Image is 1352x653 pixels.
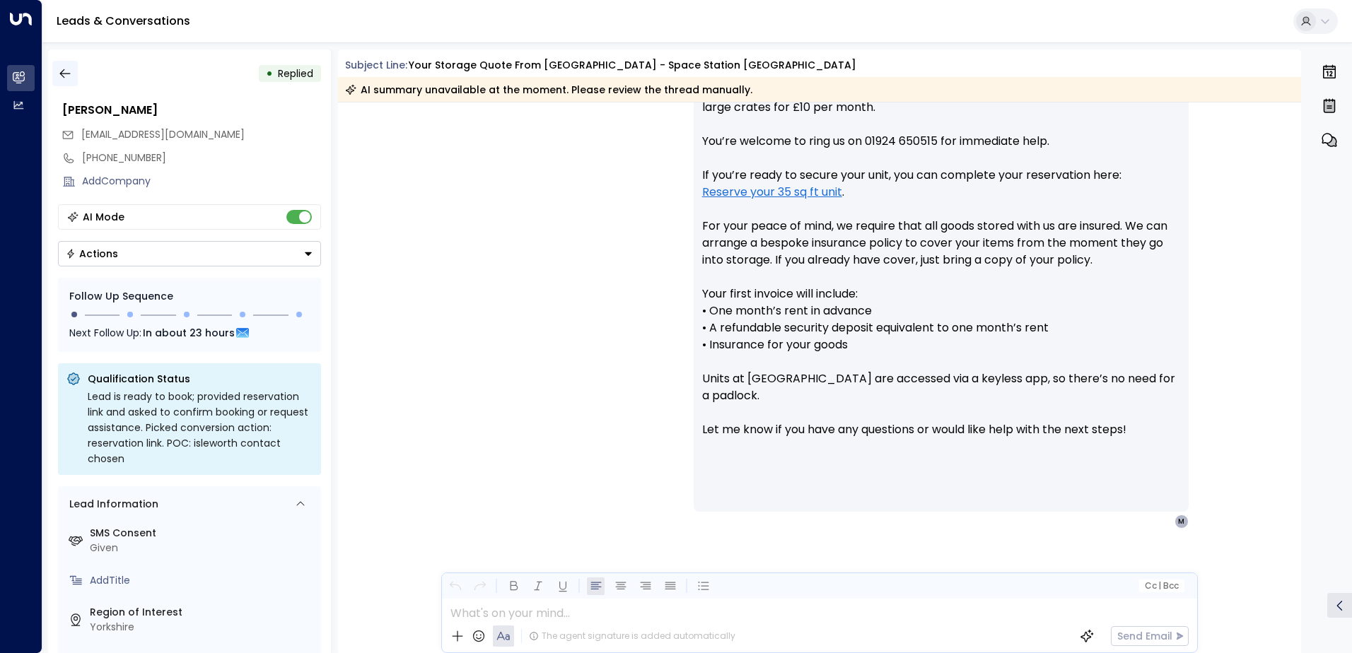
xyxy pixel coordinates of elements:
[69,289,310,304] div: Follow Up Sequence
[471,577,489,595] button: Redo
[62,102,321,119] div: [PERSON_NAME]
[90,605,315,620] label: Region of Interest
[90,620,315,635] div: Yorkshire
[81,127,245,141] span: [EMAIL_ADDRESS][DOMAIN_NAME]
[529,630,735,642] div: The agent signature is added automatically
[81,127,245,142] span: machdonna27@gmail.com
[702,184,842,201] a: Reserve your 35 sq ft unit
[90,541,315,555] div: Given
[345,83,752,97] div: AI summary unavailable at the moment. Please review the thread manually.
[345,58,407,72] span: Subject Line:
[88,372,313,386] p: Qualification Status
[82,174,321,189] div: AddCompany
[88,389,313,466] div: Lead is ready to book; provided reservation link and asked to confirm booking or request assistan...
[58,241,321,266] button: Actions
[1138,580,1184,593] button: Cc|Bcc
[57,13,190,29] a: Leads & Conversations
[278,66,313,81] span: Replied
[143,325,235,341] span: In about 23 hours
[1158,581,1161,591] span: |
[69,325,310,341] div: Next Follow Up:
[90,573,315,588] div: AddTitle
[266,61,273,86] div: •
[58,241,321,266] div: Button group with a nested menu
[64,497,158,512] div: Lead Information
[446,577,464,595] button: Undo
[90,526,315,541] label: SMS Consent
[1175,514,1189,529] div: M
[66,247,118,260] div: Actions
[409,58,856,73] div: Your storage quote from [GEOGRAPHIC_DATA] - Space Station [GEOGRAPHIC_DATA]
[82,151,321,165] div: [PHONE_NUMBER]
[83,210,124,224] div: AI Mode
[1144,581,1178,591] span: Cc Bcc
